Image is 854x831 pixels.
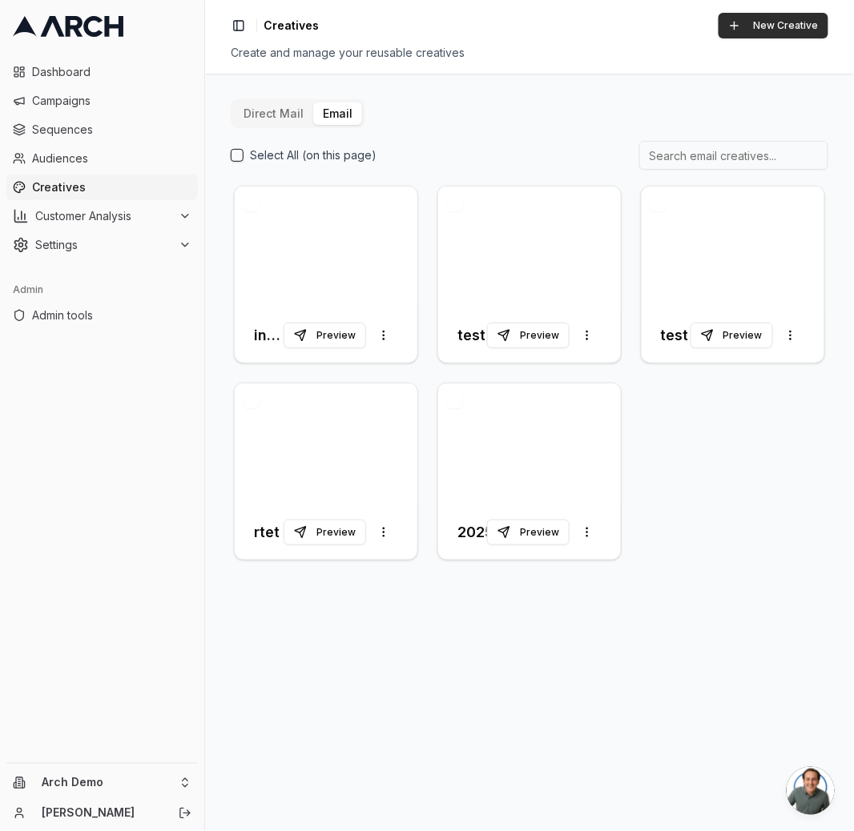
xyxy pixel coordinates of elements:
span: Settings [35,237,172,253]
button: New Creative [719,13,828,38]
h3: test [661,324,689,347]
nav: breadcrumb [264,18,319,34]
button: Direct Mail [234,102,313,125]
a: Campaigns [6,88,198,114]
div: Create and manage your reusable creatives [231,45,828,61]
button: Preview [487,323,570,348]
span: Campaigns [32,93,191,109]
input: Search email creatives... [639,141,828,170]
span: Customer Analysis [35,208,172,224]
a: Dashboard [6,59,198,85]
button: Email [313,102,362,125]
button: Preview [284,520,366,545]
div: Admin [6,277,198,303]
h3: 2025_08_07_Email_Best [457,521,487,544]
span: Dashboard [32,64,191,80]
a: [PERSON_NAME] [42,805,161,821]
button: Customer Analysis [6,203,198,229]
button: Settings [6,232,198,258]
span: Audiences [32,151,191,167]
button: Log out [174,802,196,825]
h3: intermountain-test [254,324,284,347]
button: Preview [691,323,773,348]
button: Arch Demo [6,770,198,796]
button: Preview [487,520,570,545]
a: Creatives [6,175,198,200]
span: Admin tools [32,307,191,323]
span: Creatives [32,179,191,195]
h3: rtet [254,521,280,544]
label: Select All (on this page) [250,147,377,163]
a: Audiences [6,146,198,171]
button: Preview [284,323,366,348]
a: Admin tools [6,303,198,328]
a: Sequences [6,117,198,143]
span: Arch Demo [42,776,172,790]
span: Creatives [264,18,319,34]
div: Open chat [787,767,835,815]
span: Sequences [32,122,191,138]
h3: test [457,324,485,347]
